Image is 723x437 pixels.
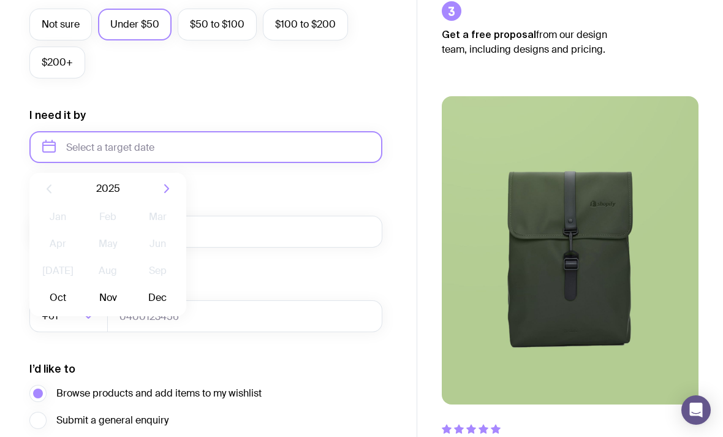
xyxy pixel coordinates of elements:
[107,300,382,332] input: 0400123456
[29,9,92,40] label: Not sure
[61,300,80,332] input: Search for option
[263,9,348,40] label: $100 to $200
[29,362,75,376] label: I’d like to
[85,232,130,256] button: May
[135,232,180,256] button: Jun
[29,131,382,163] input: Select a target date
[98,9,172,40] label: Under $50
[442,27,626,57] p: from our design team, including designs and pricing.
[36,259,80,283] button: [DATE]
[135,286,180,310] button: Dec
[36,205,80,229] button: Jan
[681,395,711,425] div: Open Intercom Messenger
[36,232,80,256] button: Apr
[85,286,130,310] button: Nov
[56,386,262,401] span: Browse products and add items to my wishlist
[135,205,180,229] button: Mar
[85,259,130,283] button: Aug
[135,259,180,283] button: Sep
[29,47,85,78] label: $200+
[42,300,61,332] span: +61
[178,9,257,40] label: $50 to $100
[442,29,536,40] strong: Get a free proposal
[56,413,168,428] span: Submit a general enquiry
[36,286,80,310] button: Oct
[85,205,130,229] button: Feb
[29,300,108,332] div: Search for option
[96,181,120,196] span: 2025
[29,216,382,248] input: you@email.com
[29,108,86,123] label: I need it by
